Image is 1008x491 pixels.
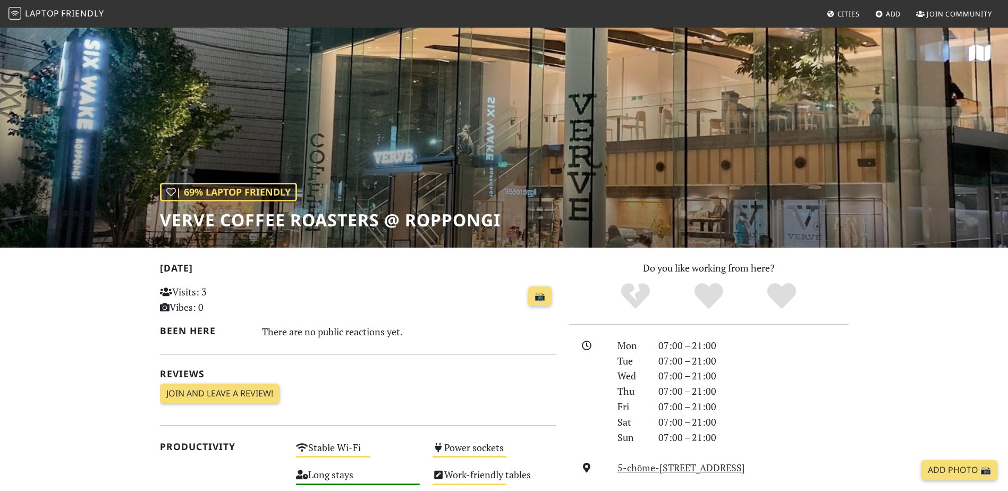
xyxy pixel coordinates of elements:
div: Stable Wi-Fi [290,439,426,466]
a: 5-chōme-[STREET_ADDRESS] [617,461,745,474]
a: Join Community [912,4,996,23]
div: 07:00 – 21:00 [652,430,855,445]
div: Power sockets [426,439,563,466]
div: 07:00 – 21:00 [652,384,855,399]
span: Cities [837,9,860,19]
div: 07:00 – 21:00 [652,368,855,384]
a: Join and leave a review! [160,384,279,404]
div: Sat [611,414,651,430]
div: 07:00 – 21:00 [652,399,855,414]
div: No [599,282,672,311]
div: Mon [611,338,651,353]
div: | 69% Laptop Friendly [160,183,297,201]
h1: Verve Coffee Roasters @ Roppongi [160,210,501,230]
h2: [DATE] [160,263,556,278]
h2: Been here [160,325,250,336]
div: Thu [611,384,651,399]
a: LaptopFriendly LaptopFriendly [9,5,104,23]
div: Definitely! [745,282,818,311]
span: Friendly [61,7,104,19]
p: Do you like working from here? [569,260,849,276]
span: Laptop [25,7,60,19]
div: Sun [611,430,651,445]
h2: Reviews [160,368,556,379]
span: Join Community [927,9,992,19]
div: 07:00 – 21:00 [652,338,855,353]
div: 07:00 – 21:00 [652,353,855,369]
img: LaptopFriendly [9,7,21,20]
h2: Productivity [160,441,284,452]
div: 07:00 – 21:00 [652,414,855,430]
a: Cities [823,4,864,23]
a: 📸 [528,286,552,307]
span: Add [886,9,901,19]
div: Yes [672,282,746,311]
a: Add [871,4,905,23]
div: Tue [611,353,651,369]
p: Visits: 3 Vibes: 0 [160,284,284,315]
div: Fri [611,399,651,414]
a: Add Photo 📸 [921,460,997,480]
div: Wed [611,368,651,384]
div: There are no public reactions yet. [262,323,556,340]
